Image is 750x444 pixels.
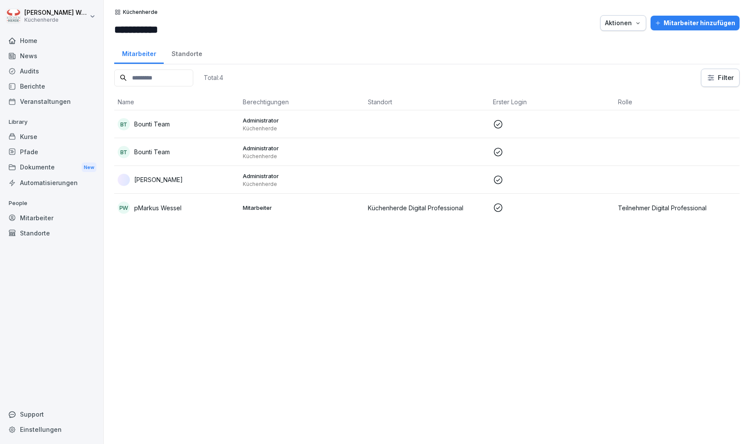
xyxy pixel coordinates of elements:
p: Küchenherde [24,17,88,23]
p: Küchenherde [243,153,361,160]
th: Name [114,94,239,110]
div: pW [118,202,130,214]
th: Erster Login [489,94,615,110]
p: Administrator [243,172,361,180]
th: Rolle [615,94,740,110]
a: DokumenteNew [4,159,99,176]
th: Standort [364,94,489,110]
div: Filter [707,73,734,82]
p: Küchenherde [243,181,361,188]
div: BT [118,118,130,130]
a: Einstellungen [4,422,99,437]
a: Standorte [164,42,210,64]
p: [PERSON_NAME] [134,175,183,184]
p: Mitarbeiter [243,204,361,212]
p: [PERSON_NAME] Wessel [24,9,88,17]
p: Küchenherde [123,9,158,15]
div: Dokumente [4,159,99,176]
a: Kurse [4,129,99,144]
button: Mitarbeiter hinzufügen [651,16,740,30]
p: Küchenherde Digital Professional [368,203,486,212]
div: New [82,162,96,172]
div: BT [118,146,130,158]
p: Teilnehmer Digital Professional [618,203,736,212]
a: Standorte [4,225,99,241]
button: Filter [701,69,739,86]
a: News [4,48,99,63]
button: Aktionen [600,15,646,31]
div: Aktionen [605,18,641,28]
p: Bounti Team [134,119,170,129]
a: Home [4,33,99,48]
a: Automatisierungen [4,175,99,190]
a: Veranstaltungen [4,94,99,109]
div: Mitarbeiter hinzufügen [655,18,735,28]
th: Berechtigungen [239,94,364,110]
p: Küchenherde [243,125,361,132]
p: pMarkus Wessel [134,203,182,212]
a: Audits [4,63,99,79]
p: Library [4,115,99,129]
p: Total: 4 [204,73,223,82]
p: Administrator [243,116,361,124]
a: Pfade [4,144,99,159]
a: Berichte [4,79,99,94]
p: People [4,196,99,210]
p: Administrator [243,144,361,152]
div: Support [4,407,99,422]
a: Mitarbeiter [4,210,99,225]
a: Mitarbeiter [114,42,164,64]
p: Bounti Team [134,147,170,156]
